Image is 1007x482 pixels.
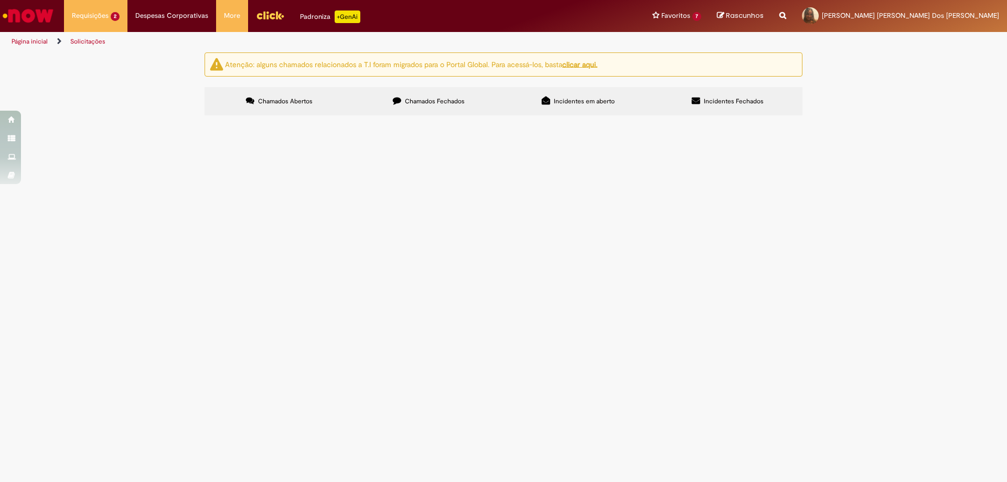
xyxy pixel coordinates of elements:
ul: Trilhas de página [8,32,663,51]
span: Requisições [72,10,109,21]
p: +GenAi [335,10,360,23]
a: clicar aqui. [562,59,597,69]
span: Chamados Abertos [258,97,313,105]
img: click_logo_yellow_360x200.png [256,7,284,23]
span: Despesas Corporativas [135,10,208,21]
a: Solicitações [70,37,105,46]
span: More [224,10,240,21]
span: 2 [111,12,120,21]
a: Página inicial [12,37,48,46]
span: Incidentes em aberto [554,97,615,105]
span: Chamados Fechados [405,97,465,105]
span: Favoritos [661,10,690,21]
span: Rascunhos [726,10,764,20]
ng-bind-html: Atenção: alguns chamados relacionados a T.I foram migrados para o Portal Global. Para acessá-los,... [225,59,597,69]
span: 7 [692,12,701,21]
div: Padroniza [300,10,360,23]
a: Rascunhos [717,11,764,21]
img: ServiceNow [1,5,55,26]
span: Incidentes Fechados [704,97,764,105]
span: [PERSON_NAME] [PERSON_NAME] Dos [PERSON_NAME] [822,11,999,20]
